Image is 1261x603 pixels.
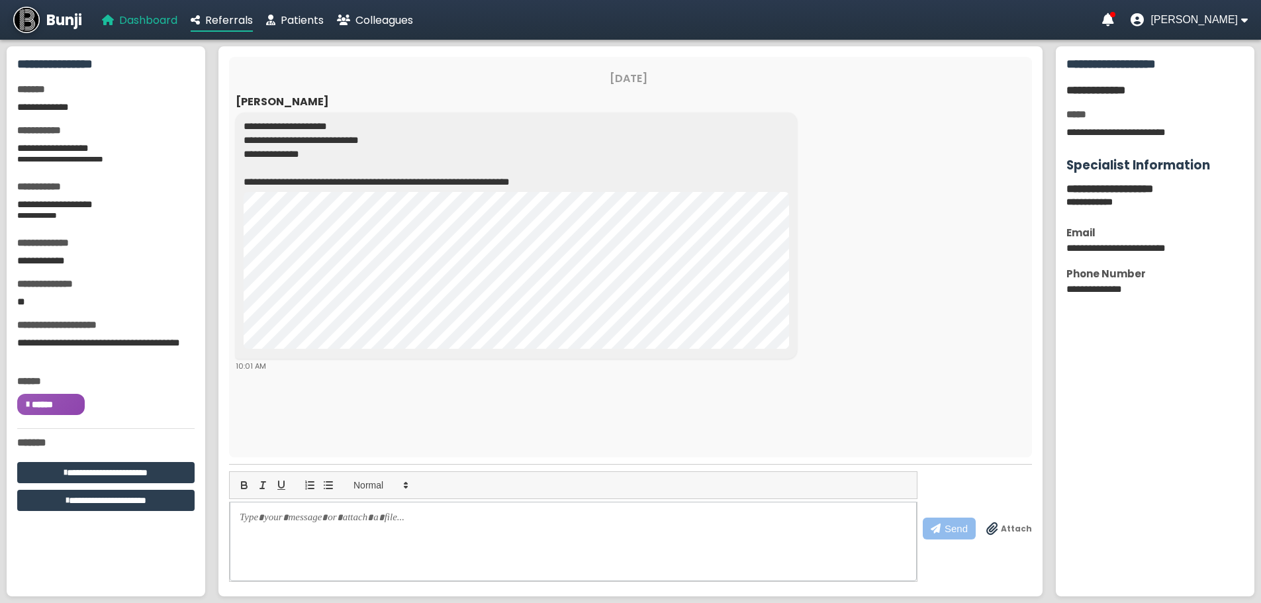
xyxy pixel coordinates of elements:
[13,7,40,33] img: Bunji Dental Referral Management
[337,12,413,28] a: Colleagues
[119,13,177,28] span: Dashboard
[1131,13,1248,26] button: User menu
[355,13,413,28] span: Colleagues
[191,12,253,28] a: Referrals
[254,477,272,493] button: italic
[319,477,338,493] button: list: bullet
[986,522,1032,535] label: Drag & drop files anywhere to attach
[13,7,82,33] a: Bunji
[923,518,976,539] button: Send
[1066,266,1244,281] div: Phone Number
[301,477,319,493] button: list: ordered
[945,523,968,534] span: Send
[205,13,253,28] span: Referrals
[1066,156,1244,175] h3: Specialist Information
[46,9,82,31] span: Bunji
[272,477,291,493] button: underline
[281,13,324,28] span: Patients
[102,12,177,28] a: Dashboard
[1102,13,1114,26] a: Notifications
[236,70,1021,87] div: [DATE]
[236,361,266,371] span: 10:01 AM
[1066,225,1244,240] div: Email
[1150,14,1238,26] span: [PERSON_NAME]
[1001,523,1032,535] span: Attach
[235,477,254,493] button: bold
[236,93,1021,110] div: [PERSON_NAME]
[266,12,324,28] a: Patients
